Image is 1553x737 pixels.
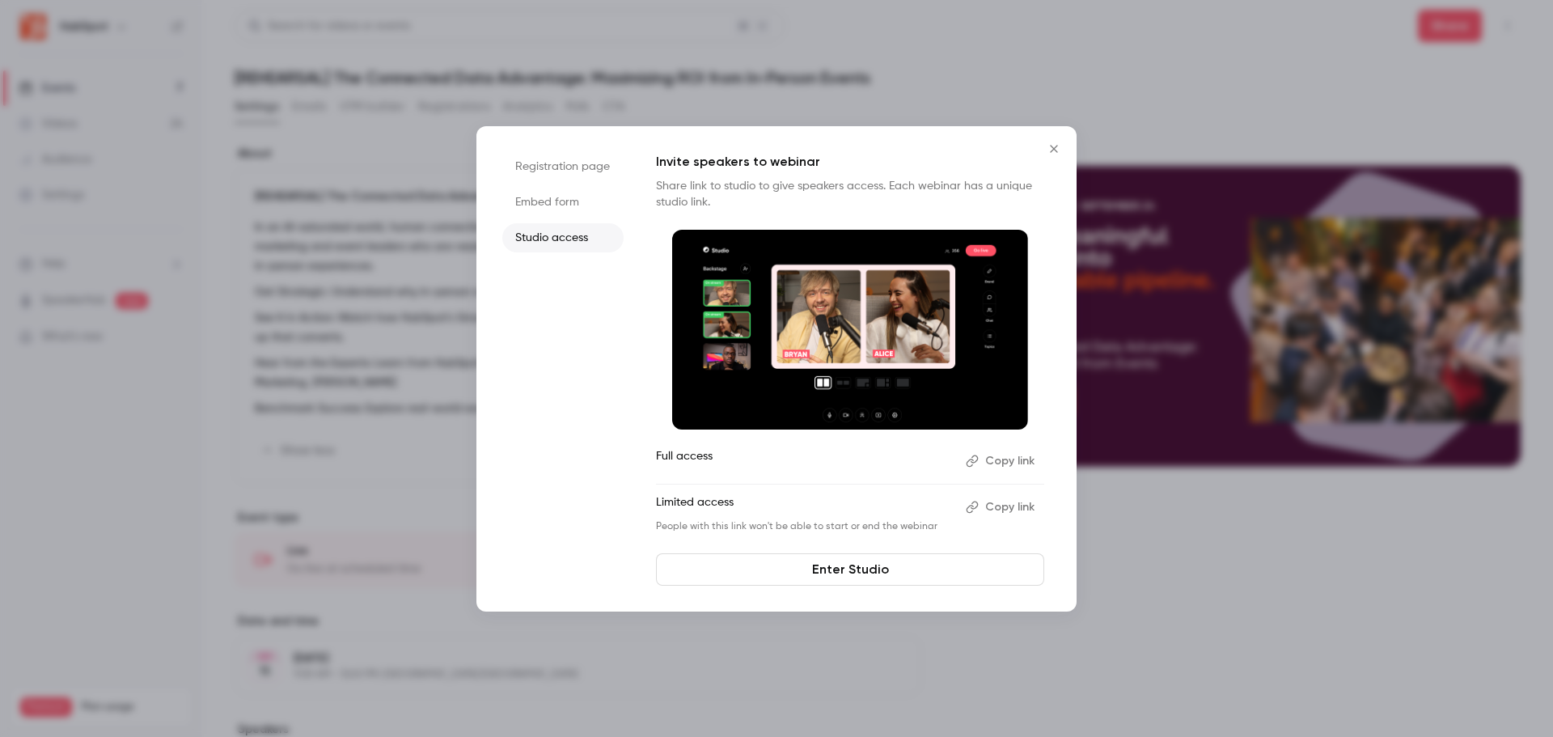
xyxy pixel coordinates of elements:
img: Invite speakers to webinar [672,230,1028,430]
li: Registration page [502,152,624,181]
button: Close [1038,133,1070,165]
button: Copy link [959,448,1044,474]
p: Share link to studio to give speakers access. Each webinar has a unique studio link. [656,178,1044,210]
p: Invite speakers to webinar [656,152,1044,172]
a: Enter Studio [656,553,1044,586]
p: People with this link won't be able to start or end the webinar [656,520,953,533]
p: Limited access [656,494,953,520]
li: Studio access [502,223,624,252]
p: Full access [656,448,953,474]
li: Embed form [502,188,624,217]
button: Copy link [959,494,1044,520]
